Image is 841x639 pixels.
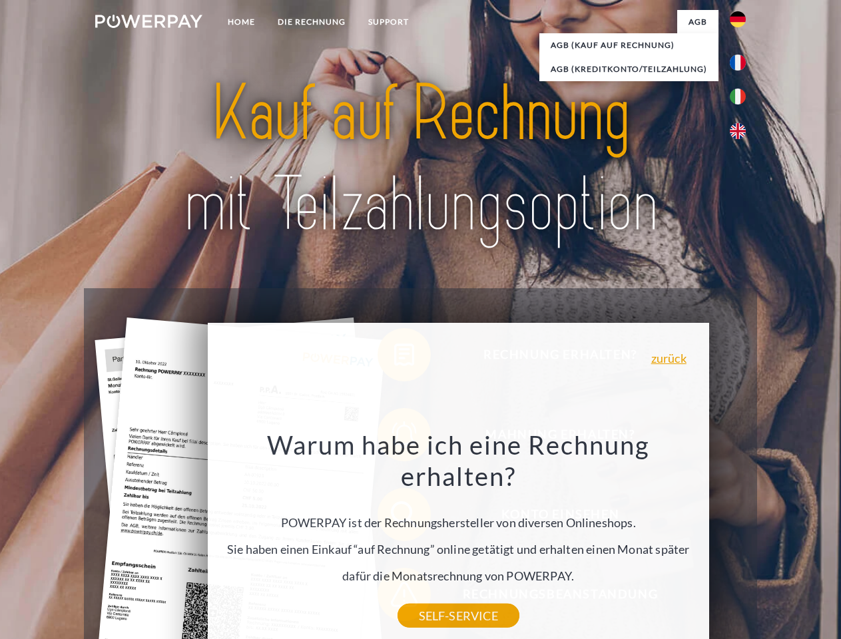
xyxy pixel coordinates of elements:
[215,429,701,616] div: POWERPAY ist der Rechnungshersteller von diversen Onlineshops. Sie haben einen Einkauf “auf Rechn...
[216,10,266,34] a: Home
[730,123,746,139] img: en
[398,604,519,628] a: SELF-SERVICE
[730,89,746,105] img: it
[357,10,420,34] a: SUPPORT
[539,57,718,81] a: AGB (Kreditkonto/Teilzahlung)
[127,64,714,255] img: title-powerpay_de.svg
[95,15,202,28] img: logo-powerpay-white.svg
[539,33,718,57] a: AGB (Kauf auf Rechnung)
[215,429,701,493] h3: Warum habe ich eine Rechnung erhalten?
[730,55,746,71] img: fr
[730,11,746,27] img: de
[651,352,687,364] a: zurück
[266,10,357,34] a: DIE RECHNUNG
[677,10,718,34] a: agb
